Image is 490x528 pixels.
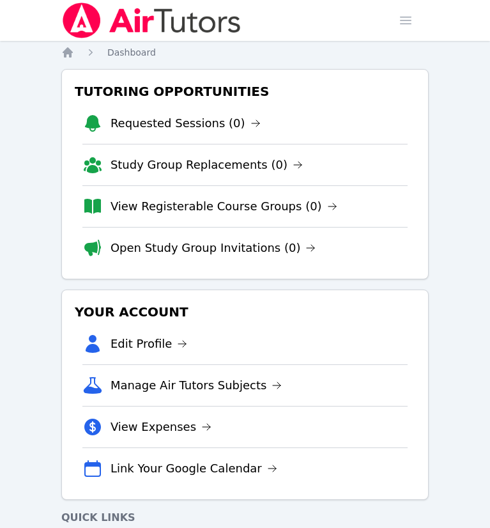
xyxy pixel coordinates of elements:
a: View Registerable Course Groups (0) [111,198,337,215]
a: Requested Sessions (0) [111,114,261,132]
a: View Expenses [111,418,211,436]
a: Dashboard [107,46,156,59]
h4: Quick Links [61,510,429,525]
span: Dashboard [107,47,156,58]
a: Edit Profile [111,335,188,353]
a: Study Group Replacements (0) [111,156,303,174]
img: Air Tutors [61,3,242,38]
nav: Breadcrumb [61,46,429,59]
h3: Your Account [72,300,418,323]
a: Link Your Google Calendar [111,460,277,478]
a: Open Study Group Invitations (0) [111,239,316,257]
a: Manage Air Tutors Subjects [111,377,282,394]
h3: Tutoring Opportunities [72,80,418,103]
